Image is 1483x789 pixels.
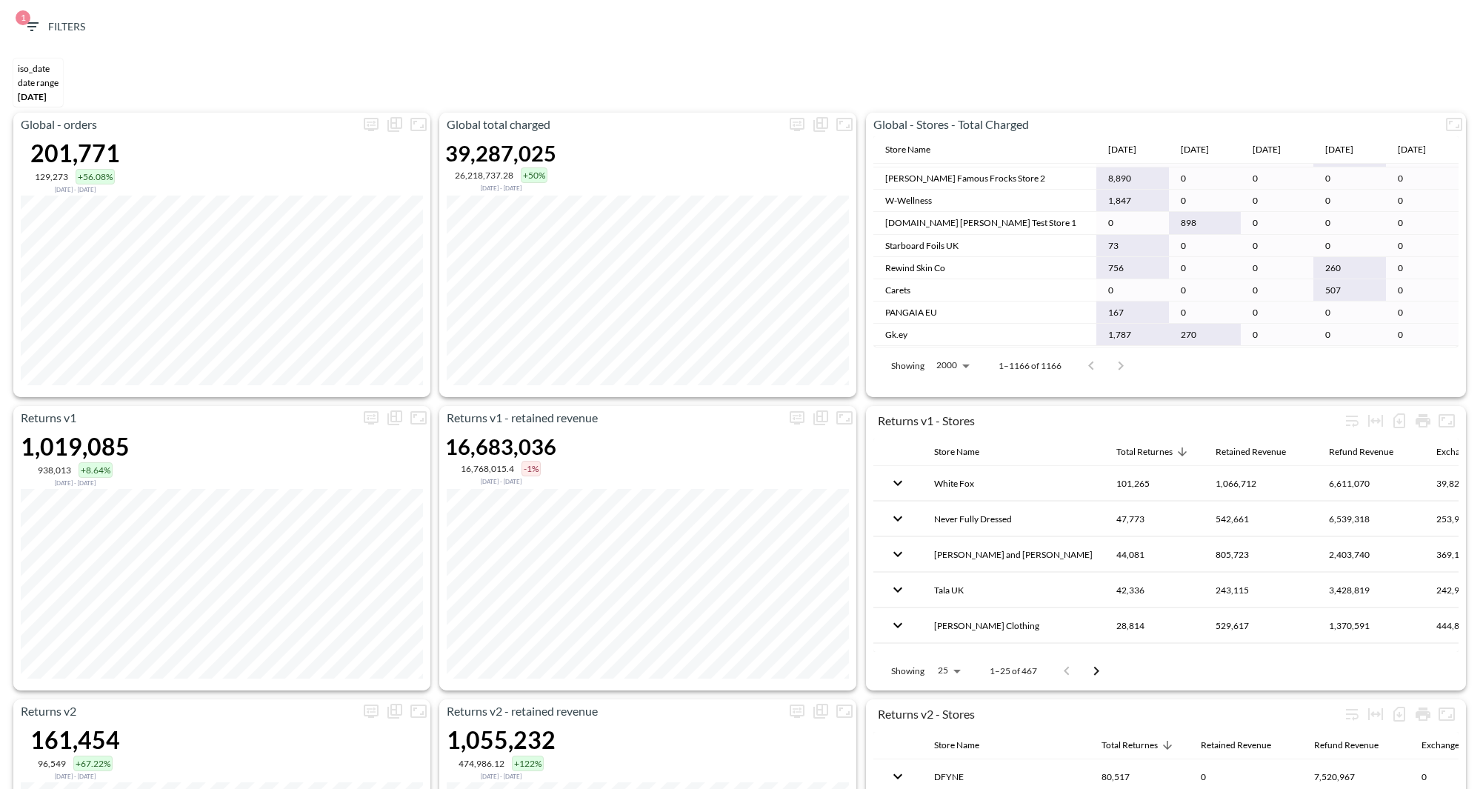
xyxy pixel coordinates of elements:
div: Print [1411,702,1435,726]
td: Starboard Foils UK [873,235,1096,257]
th: 529,617 [1204,608,1317,643]
button: Fullscreen [1435,702,1459,726]
button: more [785,699,809,723]
button: Fullscreen [1442,113,1466,136]
div: 161,454 [30,725,120,754]
span: Aug 2025 [1325,141,1373,159]
td: 1,787 [1096,324,1169,346]
button: expand row [885,506,910,531]
div: Aug 2025 [1325,141,1353,159]
td: 0 [1241,324,1313,346]
button: more [359,406,383,430]
div: Show chart as table [809,406,833,430]
td: 0 [1313,190,1386,212]
p: Returns v2 [13,702,359,720]
div: Number of rows selected for download: 231 [1387,702,1411,726]
div: iso_date [18,63,59,74]
button: Go to next page [1082,656,1111,686]
th: 805,723 [1204,537,1317,572]
span: Retained Revenue [1201,736,1290,754]
td: 0 [1241,302,1313,324]
div: +122% [512,756,544,771]
div: Show chart as table [383,406,407,430]
div: Returns v1 - Stores [878,413,1340,427]
button: more [785,113,809,136]
span: Display settings [359,113,383,136]
div: 2000 [930,356,975,375]
p: 1–1166 of 1166 [999,359,1062,372]
th: 24,330 [1104,644,1204,679]
td: 0 [1241,235,1313,257]
p: Returns v1 [13,409,359,427]
div: 474,986.12 [459,758,504,769]
td: 0 [1241,167,1313,190]
div: 938,013 [38,465,71,476]
div: Show chart as table [809,699,833,723]
span: Display settings [359,406,383,430]
td: 0 [1313,235,1386,257]
div: May 2025 [1108,141,1136,159]
span: Display settings [359,699,383,723]
button: Fullscreen [407,699,430,723]
td: 167 [1096,302,1169,324]
div: Number of rows selected for download: 467 [1387,409,1411,433]
div: 129,273 [35,171,68,182]
td: PANGAIA EU [873,302,1096,324]
td: 0 [1241,279,1313,302]
td: W-Wellness [873,190,1096,212]
td: 898 [1169,212,1242,234]
div: +67.22% [73,756,113,771]
th: Never Fully Dressed [922,502,1104,536]
th: 28,814 [1104,608,1204,643]
th: 542,661 [1204,502,1317,536]
p: Global - Stores - Total Charged [866,116,1442,133]
span: Store Name [885,141,950,159]
td: 507 [1313,279,1386,302]
button: expand row [885,613,910,638]
div: 25 [930,661,966,680]
button: Fullscreen [833,406,856,430]
div: Store Name [885,141,930,159]
th: 1,370,591 [1317,608,1424,643]
th: Blakely Clothing [922,608,1104,643]
th: Lucy and Yak [922,537,1104,572]
th: 47,773 [1104,502,1204,536]
div: Print [1411,409,1435,433]
td: 270 [1169,324,1242,346]
th: 1,066,712 [1204,466,1317,501]
div: Jun 2025 [1181,141,1209,159]
div: Show chart as table [383,699,407,723]
td: 0 [1386,324,1459,346]
th: 42,336 [1104,573,1204,607]
button: expand row [885,577,910,602]
div: 201,771 [30,139,120,167]
th: 6,611,070 [1317,466,1424,501]
div: -1% [521,461,541,476]
td: 0 [1386,302,1459,324]
td: 756 [1096,257,1169,279]
span: May 2025 [1108,141,1156,159]
div: Store Name [934,443,979,461]
button: more [785,406,809,430]
span: Store Name [934,443,999,461]
td: 0 [1313,324,1386,346]
span: Total Returnes [1102,736,1177,754]
p: Showing [891,359,924,372]
div: Total Returnes [1116,443,1173,461]
div: 16,768,015.4 [461,463,514,474]
div: Refund Revenue [1314,736,1379,754]
span: Jul 2025 [1253,141,1300,159]
div: Total Returnes [1102,736,1158,754]
div: Compared to Dec 24, 2024 - May 01, 2025 [447,771,556,780]
div: Show chart as table [383,113,407,136]
td: 0 [1313,212,1386,234]
button: Fullscreen [833,699,856,723]
td: 0 [1169,257,1242,279]
button: expand row [885,648,910,673]
button: Fullscreen [407,113,430,136]
th: Tala UK [922,573,1104,607]
div: +56.08% [76,169,115,184]
td: 0 [1169,302,1242,324]
div: Sep 2025 [1398,141,1426,159]
div: Retained Revenue [1216,443,1286,461]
